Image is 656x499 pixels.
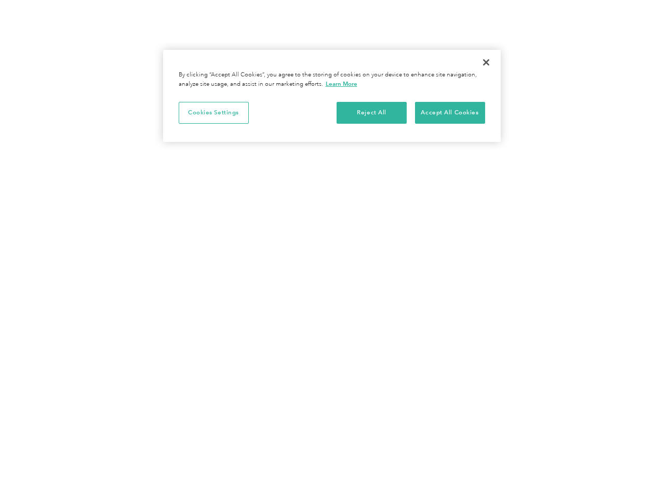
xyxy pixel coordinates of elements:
button: Close [475,51,498,74]
div: By clicking “Accept All Cookies”, you agree to the storing of cookies on your device to enhance s... [179,71,485,89]
div: Cookie banner [163,50,501,142]
div: Privacy [163,50,501,142]
button: Accept All Cookies [415,102,485,124]
button: Reject All [337,102,407,124]
button: Cookies Settings [179,102,249,124]
a: More information about your privacy, opens in a new tab [326,80,357,87]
